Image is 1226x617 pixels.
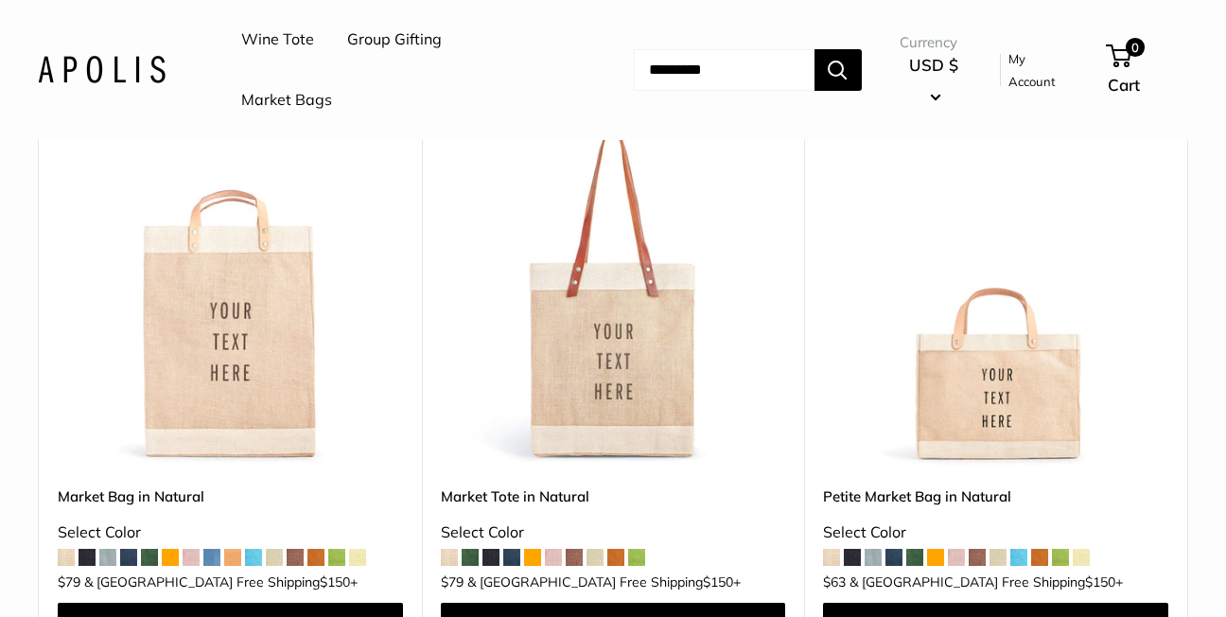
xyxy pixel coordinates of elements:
[823,573,846,591] span: $63
[58,485,403,507] a: Market Bag in Natural
[441,573,464,591] span: $79
[634,49,814,91] input: Search...
[823,121,1168,467] a: Petite Market Bag in Naturaldescription_Effortless style that elevates every moment
[441,121,786,467] a: description_Make it yours with custom printed text.description_The Original Market bag in its 4 n...
[849,575,1123,589] span: & [GEOGRAPHIC_DATA] Free Shipping +
[703,573,733,591] span: $150
[441,485,786,507] a: Market Tote in Natural
[909,55,958,75] span: USD $
[467,575,741,589] span: & [GEOGRAPHIC_DATA] Free Shipping +
[84,575,358,589] span: & [GEOGRAPHIC_DATA] Free Shipping +
[823,485,1168,507] a: Petite Market Bag in Natural
[58,121,403,467] img: Market Bag in Natural
[320,573,350,591] span: $150
[241,26,314,54] a: Wine Tote
[58,121,403,467] a: Market Bag in NaturalMarket Bag in Natural
[38,56,166,83] img: Apolis
[900,29,968,56] span: Currency
[823,121,1168,467] img: Petite Market Bag in Natural
[58,519,403,547] div: Select Color
[823,519,1168,547] div: Select Color
[347,26,442,54] a: Group Gifting
[1108,75,1140,95] span: Cart
[1108,40,1188,100] a: 0 Cart
[814,49,862,91] button: Search
[441,519,786,547] div: Select Color
[441,121,786,467] img: description_Make it yours with custom printed text.
[900,50,968,111] button: USD $
[58,573,80,591] span: $79
[1085,573,1115,591] span: $150
[241,86,332,115] a: Market Bags
[1008,47,1075,94] a: My Account
[1126,38,1145,57] span: 0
